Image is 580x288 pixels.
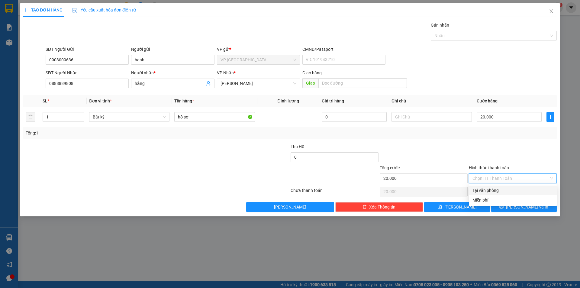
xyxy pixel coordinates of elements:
[362,205,367,209] span: delete
[438,205,442,209] span: save
[291,144,304,149] span: Thu Hộ
[217,70,234,75] span: VP Nhận
[278,99,299,103] span: Định lượng
[506,204,548,210] span: [PERSON_NAME] và In
[221,55,296,64] span: VP Ninh Hòa
[43,99,47,103] span: SL
[499,205,504,209] span: printer
[217,46,300,53] div: VP gửi
[174,112,255,122] input: VD: Bàn, Ghế
[26,130,224,136] div: Tổng: 1
[72,8,77,13] img: icon
[93,112,166,121] span: Bất kỳ
[549,9,554,14] span: close
[380,165,400,170] span: Tổng cước
[391,112,472,122] input: Ghi Chú
[444,204,477,210] span: [PERSON_NAME]
[23,8,63,12] span: TẠO ĐƠN HÀNG
[246,202,334,212] button: [PERSON_NAME]
[318,78,407,88] input: Dọc đường
[322,112,387,122] input: 0
[302,70,322,75] span: Giao hàng
[543,3,560,20] button: Close
[369,204,395,210] span: Xóa Thông tin
[546,112,554,122] button: plus
[274,204,306,210] span: [PERSON_NAME]
[89,99,112,103] span: Đơn vị tính
[131,46,214,53] div: Người gửi
[221,79,296,88] span: Phạm Ngũ Lão
[472,187,553,194] div: Tại văn phòng
[23,8,27,12] span: plus
[491,202,557,212] button: printer[PERSON_NAME] và In
[335,202,423,212] button: deleteXóa Thông tin
[322,99,344,103] span: Giá trị hàng
[46,70,129,76] div: SĐT Người Nhận
[302,46,385,53] div: CMND/Passport
[131,70,214,76] div: Người nhận
[206,81,211,86] span: user-add
[302,78,318,88] span: Giao
[174,99,194,103] span: Tên hàng
[431,23,449,28] label: Gán nhãn
[424,202,490,212] button: save[PERSON_NAME]
[389,95,474,107] th: Ghi chú
[472,197,553,203] div: Miễn phí
[72,8,136,12] span: Yêu cầu xuất hóa đơn điện tử
[469,165,509,170] label: Hình thức thanh toán
[26,112,35,122] button: delete
[46,46,129,53] div: SĐT Người Gửi
[290,187,379,198] div: Chưa thanh toán
[547,115,554,119] span: plus
[477,99,498,103] span: Cước hàng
